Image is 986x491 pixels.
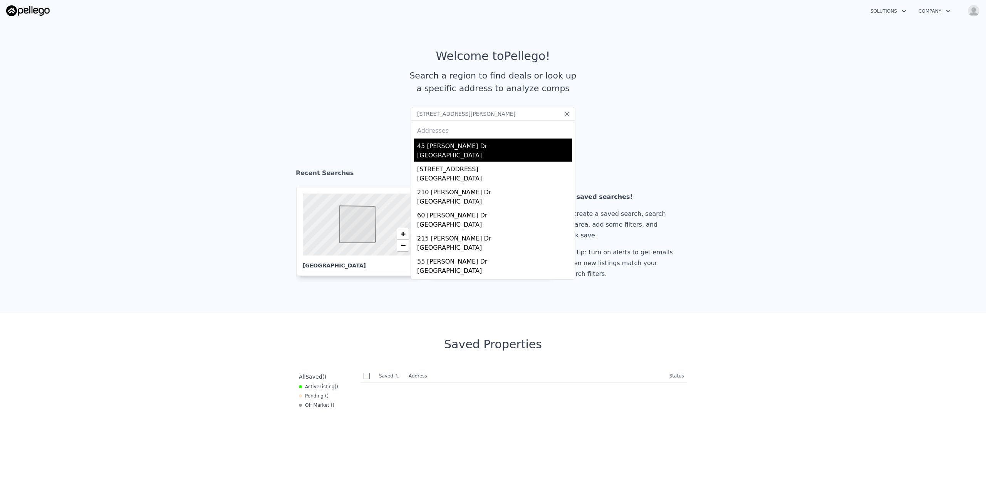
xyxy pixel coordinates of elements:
span: Active ( ) [305,384,338,390]
div: Pending ( ) [299,393,329,399]
div: 215 [PERSON_NAME] Dr [417,231,572,243]
span: − [401,240,406,250]
th: Address [406,370,666,382]
div: 10 [PERSON_NAME] Dr [417,277,572,289]
div: [STREET_ADDRESS] [417,162,572,174]
a: Zoom out [397,240,409,251]
div: Search a region to find deals or look up a specific address to analyze comps [407,69,579,95]
div: [GEOGRAPHIC_DATA] [303,256,413,269]
img: Pellego [6,5,50,16]
a: [GEOGRAPHIC_DATA] [296,187,426,276]
span: Saved [305,374,322,380]
div: To create a saved search, search an area, add some filters, and click save. [565,209,676,241]
input: Search an address or region... [411,107,575,121]
th: Saved [376,370,406,382]
div: 45 [PERSON_NAME] Dr [417,139,572,151]
div: All ( ) [299,373,327,381]
div: [GEOGRAPHIC_DATA] [417,243,572,254]
div: [GEOGRAPHIC_DATA] [417,197,572,208]
div: [GEOGRAPHIC_DATA] [417,174,572,185]
span: + [401,229,406,239]
th: Status [666,370,687,382]
div: 55 [PERSON_NAME] Dr [417,254,572,266]
div: 60 [PERSON_NAME] Dr [417,208,572,220]
button: Company [912,4,957,18]
div: Pro tip: turn on alerts to get emails when new listings match your search filters. [565,247,676,279]
div: Recent Searches [296,162,690,187]
a: Zoom in [397,228,409,240]
div: Addresses [414,120,572,139]
button: Solutions [864,4,912,18]
div: Welcome to Pellego ! [436,49,550,63]
img: avatar [968,5,980,17]
div: [GEOGRAPHIC_DATA] [417,151,572,162]
div: [GEOGRAPHIC_DATA] [417,220,572,231]
span: Listing [319,384,335,389]
div: [GEOGRAPHIC_DATA] [417,266,572,277]
div: 210 [PERSON_NAME] Dr [417,185,572,197]
div: No saved searches! [565,192,676,202]
div: Saved Properties [296,337,690,351]
div: Off Market ( ) [299,402,334,408]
